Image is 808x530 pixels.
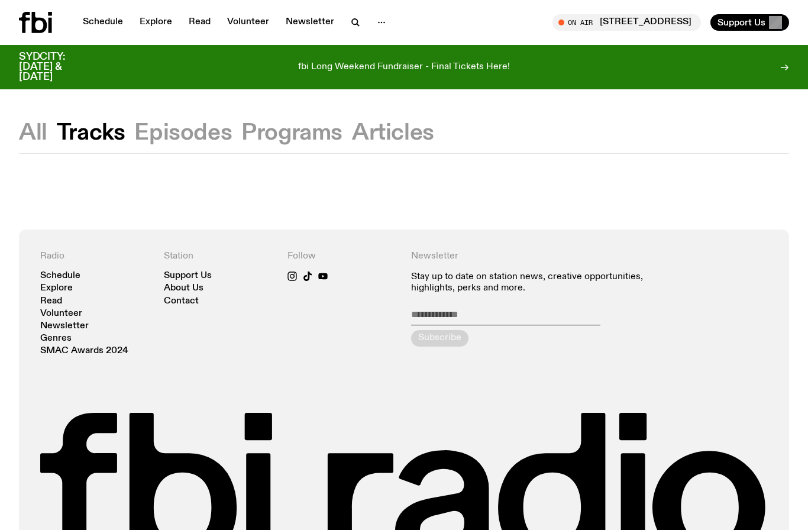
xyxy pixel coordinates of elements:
[241,122,342,144] button: Programs
[76,14,130,31] a: Schedule
[710,14,789,31] button: Support Us
[40,284,73,293] a: Explore
[220,14,276,31] a: Volunteer
[19,52,95,82] h3: SYDCITY: [DATE] & [DATE]
[287,251,397,262] h4: Follow
[411,330,468,347] button: Subscribe
[40,322,89,331] a: Newsletter
[279,14,341,31] a: Newsletter
[411,272,644,294] p: Stay up to date on station news, creative opportunities, highlights, perks and more.
[164,272,212,280] a: Support Us
[40,251,150,262] h4: Radio
[164,251,273,262] h4: Station
[164,297,199,306] a: Contact
[552,14,701,31] button: On Air[STREET_ADDRESS]
[134,122,232,144] button: Episodes
[717,17,765,28] span: Support Us
[19,122,47,144] button: All
[40,347,128,356] a: SMAC Awards 2024
[352,122,434,144] button: Articles
[40,334,72,343] a: Genres
[164,284,203,293] a: About Us
[132,14,179,31] a: Explore
[40,309,82,318] a: Volunteer
[182,14,218,31] a: Read
[411,251,644,262] h4: Newsletter
[40,272,80,280] a: Schedule
[40,297,62,306] a: Read
[57,122,125,144] button: Tracks
[298,62,510,73] p: fbi Long Weekend Fundraiser - Final Tickets Here!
